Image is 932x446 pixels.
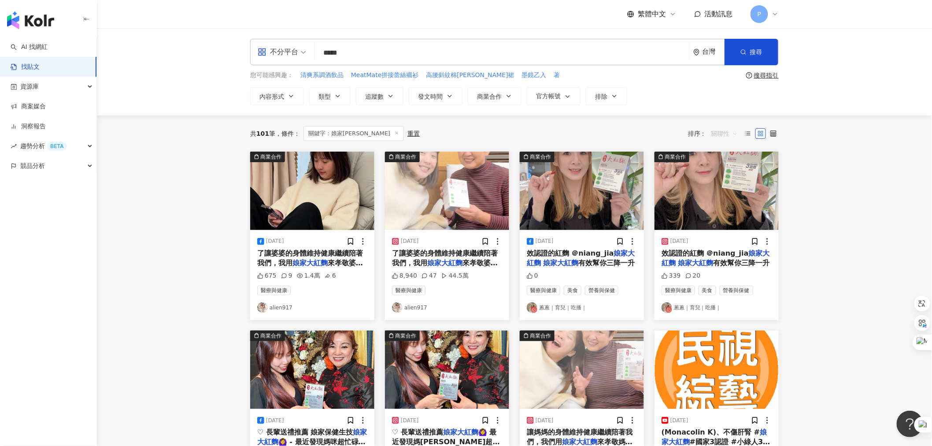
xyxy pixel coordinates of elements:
span: 營養與保健 [585,286,618,295]
span: appstore [258,48,266,56]
span: 來孝敬婆婆 [328,259,363,267]
span: 追蹤數 [365,93,384,100]
span: 類型 [318,93,331,100]
div: 商業合作 [260,152,281,161]
a: 洞察報告 [11,122,46,131]
span: 美食 [699,286,716,295]
div: [DATE] [536,238,554,245]
span: 關鍵字：娘家[PERSON_NAME] [303,126,404,141]
span: 效認證的紅麴 ＠niang_jia [527,249,614,257]
div: [DATE] [266,238,284,245]
div: 不分平台 [258,45,298,59]
span: 著 [554,71,560,80]
span: 101 [256,130,269,137]
button: 墨鏡乙入 [521,71,547,80]
span: 墨鏡乙入 [522,71,547,80]
button: 高腰斜紋棉[PERSON_NAME]裙 [426,71,515,80]
mark: 娘家大紅麴 [662,428,767,446]
img: post-image [250,152,374,230]
img: post-image [385,331,509,409]
mark: 娘家大紅麴 [662,249,770,267]
a: KOL Avataralien917 [392,302,502,313]
img: KOL Avatar [392,302,403,313]
div: 商業合作 [395,152,416,161]
a: searchAI 找網紅 [11,43,48,52]
div: [DATE] [266,417,284,424]
button: 追蹤數 [356,87,403,105]
button: 內容形式 [250,87,304,105]
img: KOL Avatar [257,302,268,313]
button: 著 [554,71,561,80]
div: 47 [422,271,437,280]
iframe: Help Scout Beacon - Open [897,411,923,437]
span: 官方帳號 [536,93,561,100]
div: 6 [325,271,336,280]
div: 44.5萬 [441,271,469,280]
mark: 娘家大紅麴 [443,428,478,436]
div: post-image商業合作 [250,152,374,230]
button: 搜尋 [725,39,778,65]
span: 有效幫你三降一升 [714,259,770,267]
button: 發文時間 [409,87,462,105]
button: MeatMate拼接蕾絲襯衫 [351,71,419,80]
span: 醫療與健康 [257,286,291,295]
span: 繁體中文 [638,9,666,19]
span: 發文時間 [418,93,443,100]
div: BETA [47,142,67,151]
span: 效認證的紅麴 ＠niang_jia [662,249,749,257]
div: [DATE] [670,417,688,424]
button: 排除 [586,87,627,105]
img: KOL Avatar [527,302,537,313]
span: 搜尋 [750,48,762,56]
div: 339 [662,271,681,280]
a: KOL Avatar蔥蔥｜育兒｜吃播｜ [662,302,772,313]
div: 1.4萬 [297,271,320,280]
span: 關聯性 [711,126,738,141]
span: question-circle [746,72,752,78]
div: [DATE] [670,238,688,245]
a: KOL Avatar蔥蔥｜育兒｜吃播｜ [527,302,637,313]
div: [DATE] [401,238,419,245]
div: 商業合作 [260,331,281,340]
span: 條件 ： [275,130,300,137]
div: 商業合作 [395,331,416,340]
span: 競品分析 [20,156,45,176]
img: post-image [655,331,779,409]
span: ♡ 長輩送禮推薦 [392,428,443,436]
img: KOL Avatar [662,302,672,313]
mark: 娘家大紅麴 [544,259,579,267]
button: 類型 [309,87,351,105]
span: 了讓婆婆的身體維持健康繼續陪著我們，我用 [257,249,363,267]
span: rise [11,143,17,149]
mark: 娘家大紅麴 [562,438,597,446]
span: MeatMate拼接蕾絲襯衫 [351,71,419,80]
div: post-image商業合作 [250,331,374,409]
img: post-image [385,152,509,230]
a: 商案媒合 [11,102,46,111]
div: 共 筆 [250,130,275,137]
div: 8,940 [392,271,417,280]
span: 商業合作 [477,93,502,100]
div: 商業合作 [530,152,551,161]
div: 重置 [407,130,420,137]
mark: 娘家大紅麴 [678,259,714,267]
span: 排除 [595,93,607,100]
div: post-image商業合作 [520,152,644,230]
div: 搜尋指引 [754,72,779,79]
img: post-image [520,331,644,409]
span: 營養與保健 [720,286,753,295]
span: 資源庫 [20,77,39,97]
span: 活動訊息 [705,10,733,18]
a: 找貼文 [11,63,40,71]
span: 內容形式 [259,93,284,100]
mark: 娘家大紅麴 [427,259,462,267]
span: 有效幫你三降一升 [579,259,635,267]
mark: 娘家大紅麴 [292,259,328,267]
span: (Monacolin K)、不傷肝腎 # [662,428,760,436]
div: 9 [281,271,292,280]
span: 醫療與健康 [527,286,560,295]
button: 商業合作 [468,87,521,105]
img: post-image [520,152,644,230]
button: 官方帳號 [527,87,581,105]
